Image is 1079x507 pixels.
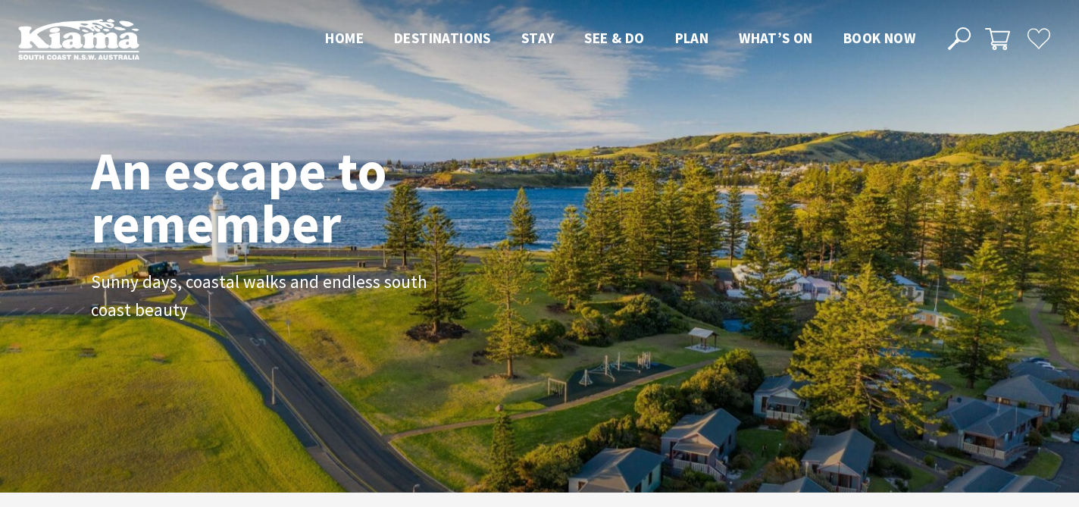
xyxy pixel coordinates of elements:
[310,27,930,52] nav: Main Menu
[739,29,813,47] span: What’s On
[675,29,709,47] span: Plan
[325,29,364,47] span: Home
[584,29,644,47] span: See & Do
[521,29,555,47] span: Stay
[91,268,432,324] p: Sunny days, coastal walks and endless south coast beauty
[91,144,508,250] h1: An escape to remember
[843,29,915,47] span: Book now
[18,18,139,60] img: Kiama Logo
[394,29,491,47] span: Destinations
